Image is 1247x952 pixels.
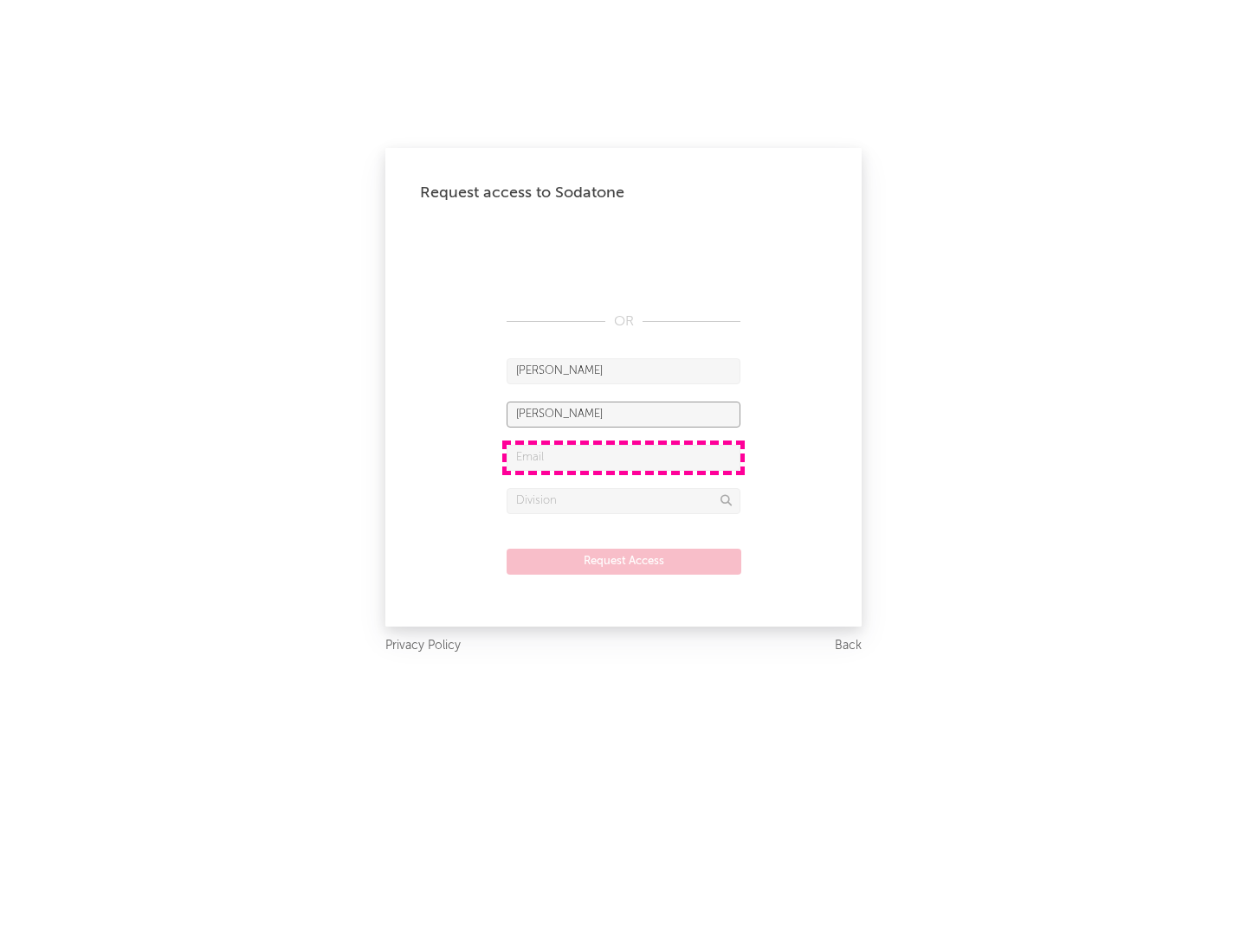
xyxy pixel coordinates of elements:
[385,635,461,657] a: Privacy Policy
[507,402,740,428] input: Last Name
[507,445,740,471] input: Email
[507,488,740,514] input: Division
[507,312,740,332] div: OR
[835,635,862,657] a: Back
[507,358,740,384] input: First Name
[507,549,741,575] button: Request Access
[420,183,827,203] div: Request access to Sodatone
